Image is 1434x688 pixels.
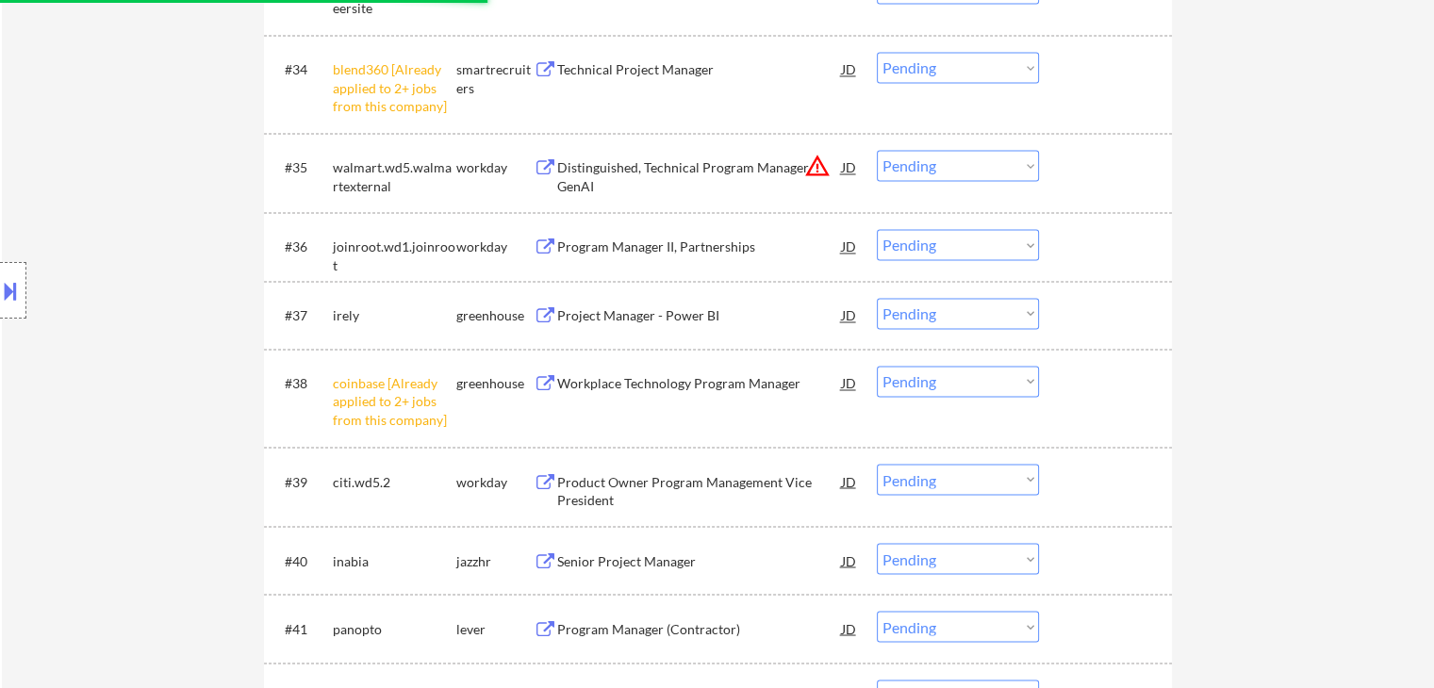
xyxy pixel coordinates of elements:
[456,306,534,325] div: greenhouse
[333,60,456,116] div: blend360 [Already applied to 2+ jobs from this company]
[333,158,456,195] div: walmart.wd5.walmartexternal
[456,158,534,177] div: workday
[557,306,842,325] div: Project Manager - Power BI
[557,374,842,393] div: Workplace Technology Program Manager
[456,551,534,570] div: jazzhr
[557,238,842,256] div: Program Manager II, Partnerships
[333,551,456,570] div: inabia
[285,60,318,79] div: #34
[840,298,859,332] div: JD
[557,619,842,638] div: Program Manager (Contractor)
[840,464,859,498] div: JD
[456,619,534,638] div: lever
[333,238,456,274] div: joinroot.wd1.joinroot
[333,619,456,638] div: panopto
[840,52,859,86] div: JD
[840,229,859,263] div: JD
[557,472,842,509] div: Product Owner Program Management Vice President
[285,619,318,638] div: #41
[456,374,534,393] div: greenhouse
[840,543,859,577] div: JD
[333,472,456,491] div: citi.wd5.2
[456,60,534,97] div: smartrecruiters
[557,158,842,195] div: Distinguished, Technical Program Manager, GenAI
[804,153,831,179] button: warning_amber
[285,472,318,491] div: #39
[840,611,859,645] div: JD
[456,472,534,491] div: workday
[285,551,318,570] div: #40
[557,551,842,570] div: Senior Project Manager
[333,306,456,325] div: irely
[456,238,534,256] div: workday
[557,60,842,79] div: Technical Project Manager
[333,374,456,430] div: coinbase [Already applied to 2+ jobs from this company]
[840,366,859,400] div: JD
[840,150,859,184] div: JD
